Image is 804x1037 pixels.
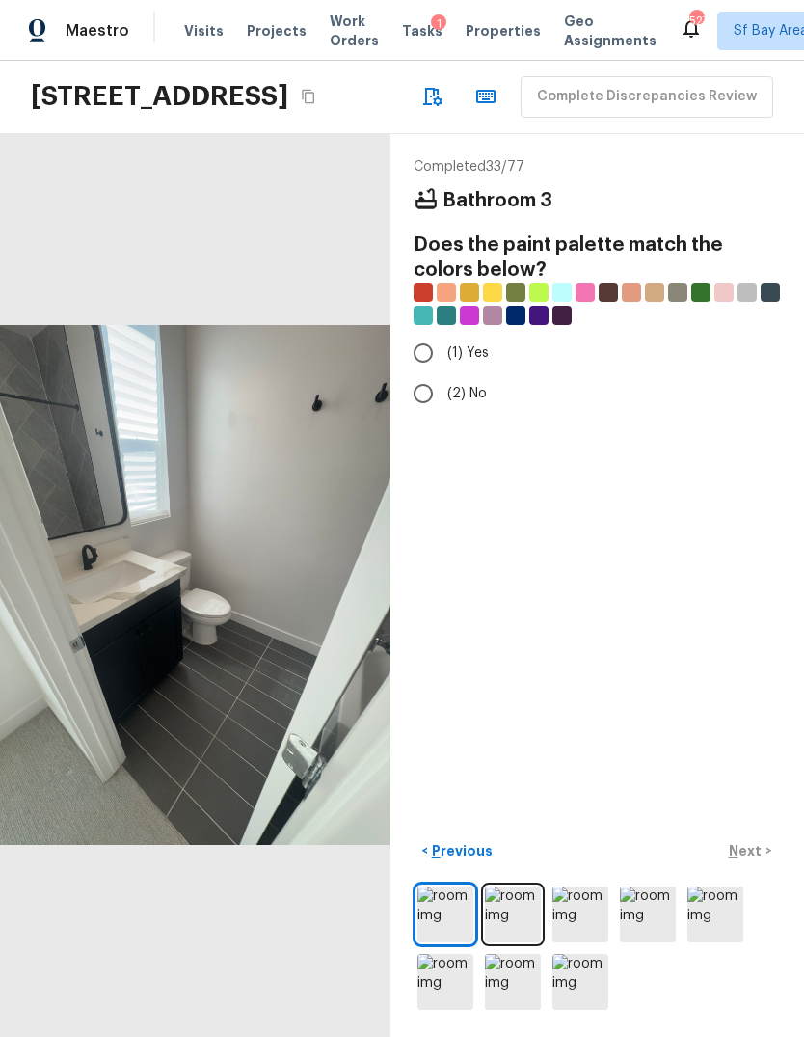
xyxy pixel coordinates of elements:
img: room img [417,887,473,942]
span: Maestro [66,21,129,41]
img: room img [552,887,608,942]
h4: Does the paint palette match the colors below? [414,232,781,283]
button: Copy Address [296,84,321,109]
span: (1) Yes [447,343,489,363]
img: room img [552,954,608,1010]
img: room img [485,887,541,942]
img: room img [417,954,473,1010]
div: 527 [689,12,703,31]
span: Tasks [402,24,442,38]
img: room img [687,887,743,942]
span: (2) No [447,384,487,403]
img: room img [485,954,541,1010]
img: room img [620,887,676,942]
h2: [STREET_ADDRESS] [31,79,288,114]
button: <Previous [414,835,500,867]
p: Previous [428,841,493,860]
span: Geo Assignments [564,12,657,50]
span: Projects [247,21,307,41]
div: 1 [431,14,446,34]
p: Completed 33 / 77 [414,157,781,177]
span: Properties [466,21,541,41]
h4: Bathroom 3 [442,188,552,213]
span: Work Orders [330,12,379,50]
span: Visits [184,21,224,41]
